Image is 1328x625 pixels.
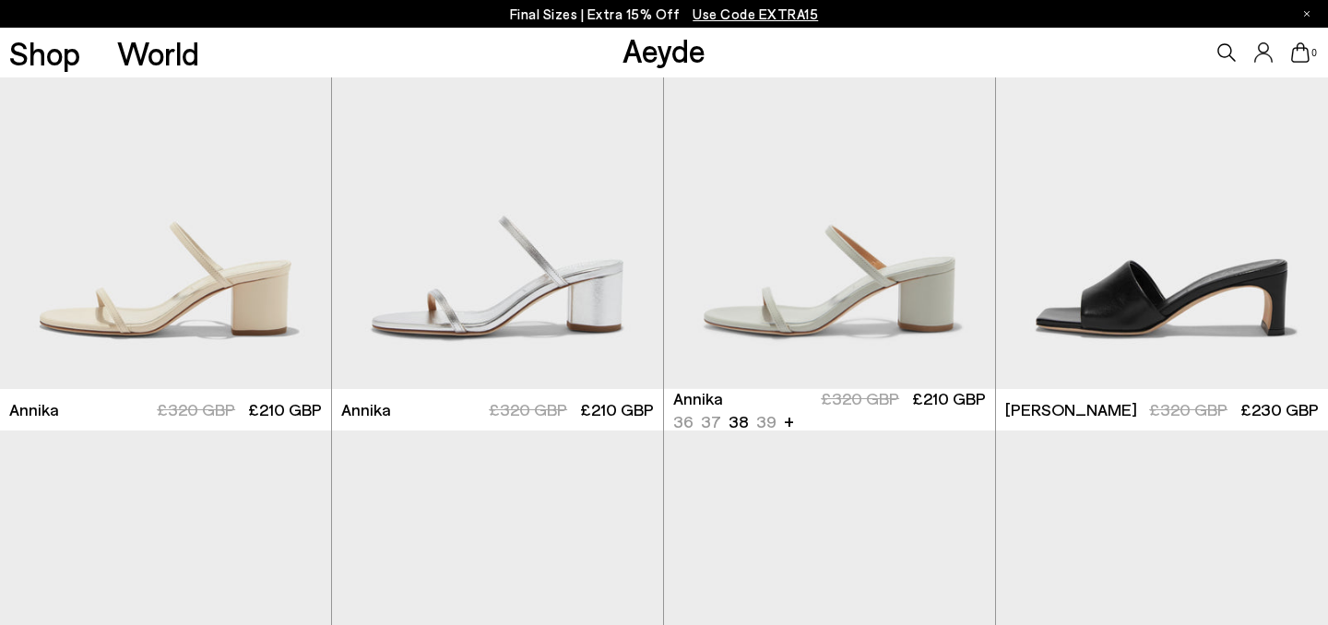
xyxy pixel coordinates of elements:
[9,37,80,69] a: Shop
[1310,48,1319,58] span: 0
[510,3,819,26] p: Final Sizes | Extra 15% Off
[664,389,995,430] a: Annika 36 37 38 39 + £320 GBP £210 GBP
[784,408,794,433] li: +
[729,410,749,433] li: 38
[1240,399,1319,419] span: £230 GBP
[673,387,723,410] span: Annika
[157,399,235,419] span: £320 GBP
[821,388,899,408] span: £320 GBP
[9,398,59,421] span: Annika
[996,389,1328,430] a: [PERSON_NAME] £320 GBP £230 GBP
[912,388,986,408] span: £210 GBP
[1149,399,1227,419] span: £320 GBP
[332,389,663,430] a: Annika £320 GBP £210 GBP
[1005,398,1137,421] span: [PERSON_NAME]
[693,6,818,22] span: Navigate to /collections/ss25-final-sizes
[117,37,199,69] a: World
[341,398,391,421] span: Annika
[1291,42,1310,63] a: 0
[673,410,772,433] ul: variant
[489,399,567,419] span: £320 GBP
[580,399,654,419] span: £210 GBP
[248,399,322,419] span: £210 GBP
[622,30,705,69] a: Aeyde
